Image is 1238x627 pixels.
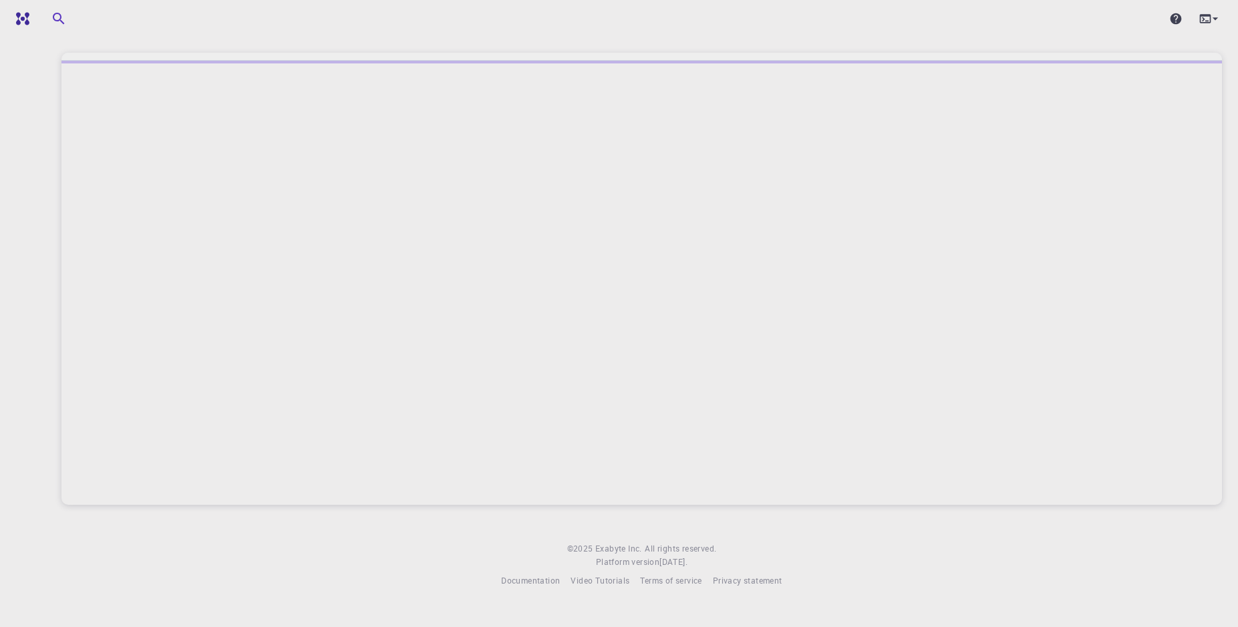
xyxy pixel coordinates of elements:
[659,556,687,569] a: [DATE].
[713,575,782,586] span: Privacy statement
[501,575,560,586] span: Documentation
[659,556,687,567] span: [DATE] .
[571,575,629,586] span: Video Tutorials
[501,574,560,588] a: Documentation
[645,542,716,556] span: All rights reserved.
[713,574,782,588] a: Privacy statement
[571,574,629,588] a: Video Tutorials
[595,543,642,554] span: Exabyte Inc.
[640,575,702,586] span: Terms of service
[11,12,29,25] img: logo
[567,542,595,556] span: © 2025
[596,556,659,569] span: Platform version
[595,542,642,556] a: Exabyte Inc.
[640,574,702,588] a: Terms of service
